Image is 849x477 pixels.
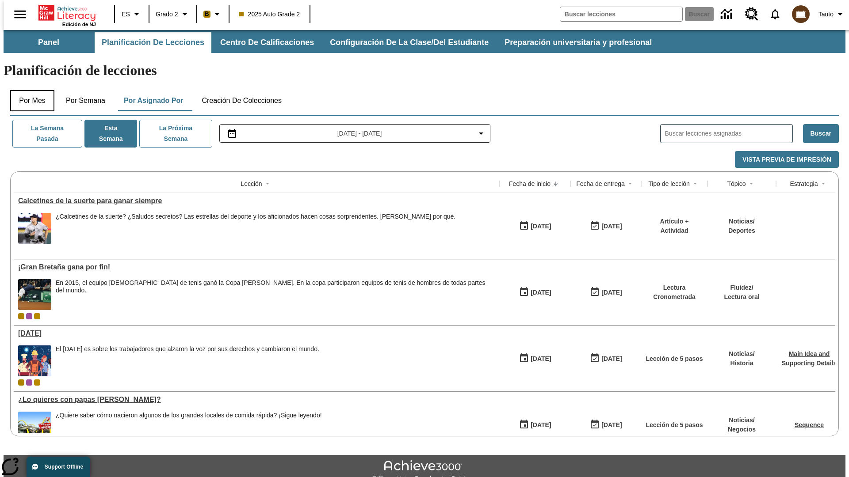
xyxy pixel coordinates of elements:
div: Día del Trabajo [18,329,495,337]
button: Lenguaje: ES, Selecciona un idioma [118,6,146,22]
input: Buscar campo [560,7,682,21]
span: ES [122,10,130,19]
p: Lectura oral [724,292,759,302]
img: Uno de los primeros locales de McDonald's, con el icónico letrero rojo y los arcos amarillos. [18,412,51,443]
button: La semana pasada [12,120,82,148]
button: Creación de colecciones [195,90,289,111]
div: Tópico [727,179,746,188]
button: Preparación universitaria y profesional [497,32,659,53]
a: Calcetines de la suerte para ganar siempre, Lecciones [18,197,495,205]
div: [DATE] [531,287,551,298]
button: 07/26/25: Primer día en que estuvo disponible la lección [516,416,554,433]
svg: Collapse Date Range Filter [476,128,486,139]
button: Esta semana [84,120,137,148]
button: Por mes [10,90,54,111]
span: Tauto [818,10,834,19]
button: Perfil/Configuración [815,6,849,22]
div: [DATE] [601,420,622,431]
span: 2025 Auto Grade 2 [239,10,300,19]
button: Sort [262,178,273,189]
div: Fecha de entrega [576,179,625,188]
button: 09/01/25: Primer día en que estuvo disponible la lección [516,284,554,301]
div: ¿Calcetines de la suerte? ¿Saludos secretos? Las estrellas del deporte y los aficionados hacen co... [56,213,455,220]
button: 09/07/25: Último día en que podrá accederse la lección [587,284,625,301]
p: Deportes [728,226,755,235]
button: Abrir el menú lateral [7,1,33,27]
div: Clase actual [18,379,24,386]
img: Tenista británico Andy Murray extendiendo todo su cuerpo para alcanzar una pelota durante un part... [18,279,51,310]
button: Escoja un nuevo avatar [787,3,815,26]
span: Edición de NJ [62,22,96,27]
div: Calcetines de la suerte para ganar siempre [18,197,495,205]
a: Sequence [795,421,824,428]
button: Sort [625,178,635,189]
div: ¿Quiere saber cómo nacieron algunos de los grandes locales de comida rápida? ¡Sigue leyendo! [56,412,322,419]
div: Subbarra de navegación [4,32,660,53]
button: Sort [551,178,561,189]
button: 09/01/25: Último día en que podrá accederse la lección [587,218,625,235]
img: avatar image [792,5,810,23]
div: Subbarra de navegación [4,30,845,53]
span: Clase actual [18,313,24,319]
button: 09/07/25: Último día en que podrá accederse la lección [587,350,625,367]
p: Lección de 5 pasos [646,354,703,363]
div: [DATE] [601,287,622,298]
a: ¿Lo quieres con papas fritas?, Lecciones [18,396,495,404]
button: Por semana [59,90,112,111]
p: Noticias / [729,349,754,359]
span: En 2015, el equipo británico de tenis ganó la Copa Davis. En la copa participaron equipos de teni... [56,279,495,310]
button: Panel [4,32,93,53]
div: ¿Quiere saber cómo nacieron algunos de los grandes locales de comida rápida? ¡Sigue leyendo! [56,412,322,443]
div: OL 2025 Auto Grade 3 [26,379,32,386]
button: Seleccione el intervalo de fechas opción del menú [223,128,487,139]
button: 07/03/26: Último día en que podrá accederse la lección [587,416,625,433]
button: Centro de calificaciones [213,32,321,53]
button: La próxima semana [139,120,212,148]
div: ¿Calcetines de la suerte? ¿Saludos secretos? Las estrellas del deporte y los aficionados hacen co... [56,213,455,244]
p: Negocios [728,425,756,434]
p: Lección de 5 pasos [646,420,703,430]
h1: Planificación de lecciones [4,62,845,79]
button: Planificación de lecciones [95,32,211,53]
p: Lectura Cronometrada [646,283,703,302]
button: Configuración de la clase/del estudiante [323,32,496,53]
button: 09/01/25: Primer día en que estuvo disponible la lección [516,350,554,367]
div: Tipo de lección [648,179,690,188]
div: En 2015, el equipo [DEMOGRAPHIC_DATA] de tenis ganó la Copa [PERSON_NAME]. En la copa participaro... [56,279,495,294]
span: [DATE] - [DATE] [337,129,382,138]
div: New 2025 class [34,379,40,386]
div: [DATE] [601,221,622,232]
button: Support Offline [27,457,90,477]
a: Main Idea and Supporting Details [782,350,837,367]
div: [DATE] [531,420,551,431]
div: New 2025 class [34,313,40,319]
div: [DATE] [531,353,551,364]
a: Portada [38,4,96,22]
span: Support Offline [45,464,83,470]
button: Buscar [803,124,839,143]
input: Buscar lecciones asignadas [665,127,792,140]
div: ¡Gran Bretaña gana por fin! [18,263,495,271]
p: Historia [729,359,754,368]
p: Artículo + Actividad [646,217,703,235]
div: [DATE] [531,221,551,232]
p: Noticias / [728,416,756,425]
p: Noticias / [728,217,755,226]
div: Portada [38,3,96,27]
button: Boost El color de la clase es anaranjado claro. Cambiar el color de la clase. [200,6,226,22]
a: Día del Trabajo, Lecciones [18,329,495,337]
img: una pancarta con fondo azul muestra la ilustración de una fila de diferentes hombres y mujeres co... [18,345,51,376]
div: El Día del Trabajo es sobre los trabajadores que alzaron la voz por sus derechos y cambiaron el m... [56,345,319,376]
button: Por asignado por [117,90,191,111]
div: Lección [241,179,262,188]
div: OL 2025 Auto Grade 3 [26,313,32,319]
a: ¡Gran Bretaña gana por fin!, Lecciones [18,263,495,271]
div: El [DATE] es sobre los trabajadores que alzaron la voz por sus derechos y cambiaron el mundo. [56,345,319,353]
